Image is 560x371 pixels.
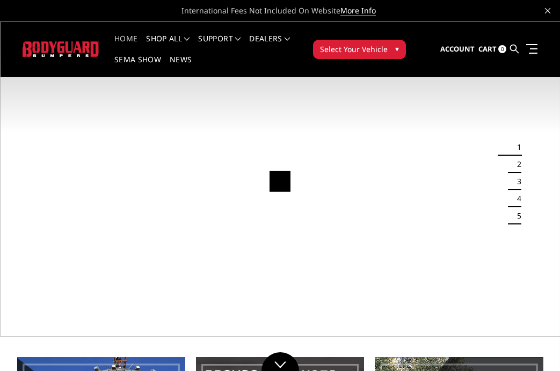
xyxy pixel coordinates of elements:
[498,45,506,53] span: 0
[114,35,137,56] a: Home
[511,173,521,190] button: 3 of 5
[478,44,497,54] span: Cart
[511,156,521,173] button: 2 of 5
[440,35,475,64] a: Account
[170,56,192,77] a: News
[249,35,290,56] a: Dealers
[320,43,388,55] span: Select Your Vehicle
[146,35,190,56] a: shop all
[511,190,521,207] button: 4 of 5
[261,352,299,371] a: Click to Down
[511,139,521,156] button: 1 of 5
[340,5,376,16] a: More Info
[198,35,241,56] a: Support
[23,41,99,56] img: BODYGUARD BUMPERS
[440,44,475,54] span: Account
[511,207,521,224] button: 5 of 5
[313,40,406,59] button: Select Your Vehicle
[395,43,399,54] span: ▾
[478,35,506,64] a: Cart 0
[114,56,161,77] a: SEMA Show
